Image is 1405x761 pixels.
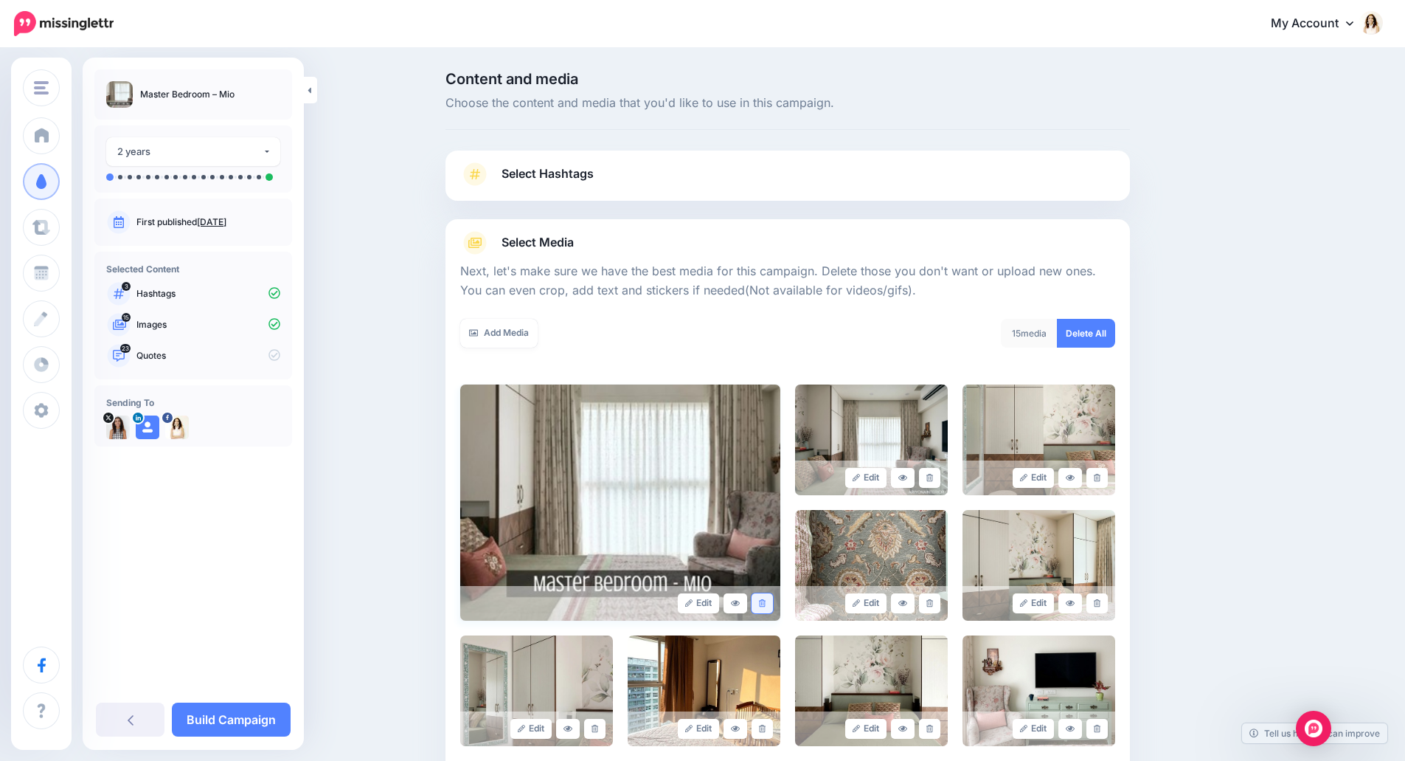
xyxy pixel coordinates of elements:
span: 15 [122,313,131,322]
img: 8485276bf4f6301489f92fa1472a0360_large.jpg [962,510,1115,621]
span: 23 [120,344,131,353]
img: bbb1bc12dae7058a535bade0ce50a7c8_large.jpg [460,385,780,621]
img: Missinglettr [14,11,114,36]
img: 20479796_1519423771450404_4084095130666208276_n-bsa32121.jpg [165,416,189,439]
a: Edit [845,468,887,488]
a: Edit [845,719,887,739]
div: Open Intercom Messenger [1296,711,1331,746]
span: 3 [122,282,131,291]
img: f3ef02c4c89e052d654acb23437ad146_large.jpg [628,636,780,746]
a: Edit [678,719,720,739]
a: Edit [678,593,720,613]
img: 3dd1e0af6236211f5d7798da2fc3bc81_large.jpg [962,385,1115,495]
img: 080edd5d65fd72f44abec9fcae14f4f9_large.jpg [795,385,948,495]
div: 2 years [117,143,263,160]
a: Select Hashtags [460,162,1115,201]
a: Delete All [1057,319,1115,348]
img: 0031df1c24dc27d8bfe27afcf7515e80_large.jpg [962,636,1115,746]
p: First published [136,216,280,229]
a: Tell us how we can improve [1242,723,1387,743]
span: Select Hashtags [502,164,594,184]
img: 46f024345f708209e830140898eaadb5_large.jpg [795,636,948,746]
a: Edit [845,593,887,613]
img: 7c6ccd7f872cf29c4904ef78b40d3c85_large.jpg [795,510,948,621]
span: Select Media [502,233,574,252]
button: 2 years [106,137,280,166]
img: 8LzpjWeL-22117.jpg [106,416,130,439]
img: ad8cea8f749ff80363e5527f3d2b8fe9_large.jpg [460,636,613,746]
p: Images [136,318,280,331]
a: Edit [510,719,552,739]
h4: Selected Content [106,264,280,275]
p: Hashtags [136,287,280,300]
span: Choose the content and media that you'd like to use in this campaign. [445,94,1130,113]
div: media [1001,319,1058,348]
img: menu.png [34,81,49,94]
a: Edit [1013,719,1055,739]
span: Content and media [445,72,1130,86]
a: Add Media [460,319,538,348]
img: bbb1bc12dae7058a535bade0ce50a7c8_thumb.jpg [106,81,133,108]
span: 15 [1012,328,1021,339]
a: [DATE] [197,216,226,227]
p: Next, let's make sure we have the best media for this campaign. Delete those you don't want or up... [460,262,1115,300]
img: user_default_image.png [136,416,159,439]
a: Edit [1013,468,1055,488]
p: Master Bedroom – Mio [140,87,235,102]
p: Quotes [136,349,280,362]
a: Edit [1013,593,1055,613]
h4: Sending To [106,397,280,408]
a: Select Media [460,231,1115,255]
a: My Account [1256,6,1383,42]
